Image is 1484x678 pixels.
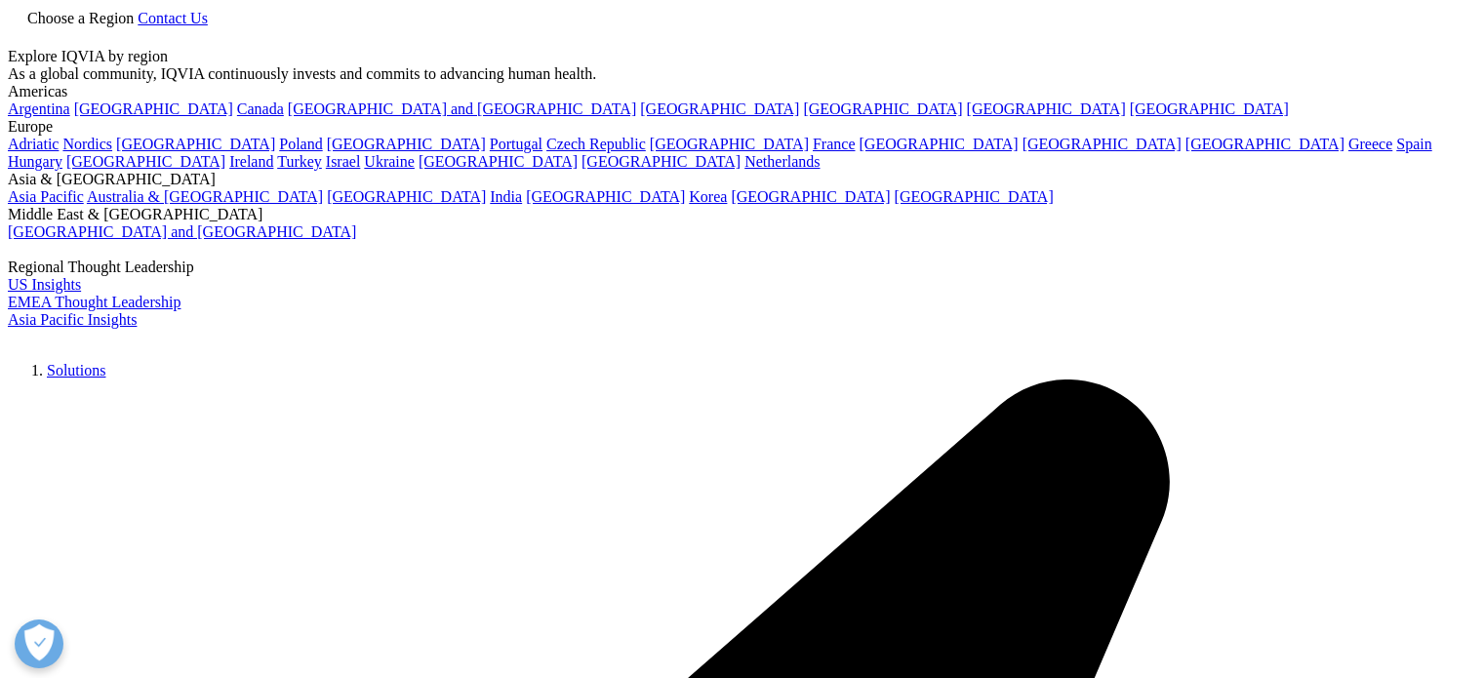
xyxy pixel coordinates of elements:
[1185,136,1344,152] a: [GEOGRAPHIC_DATA]
[490,188,522,205] a: India
[8,276,81,293] a: US Insights
[731,188,890,205] a: [GEOGRAPHIC_DATA]
[803,100,962,117] a: [GEOGRAPHIC_DATA]
[895,188,1054,205] a: [GEOGRAPHIC_DATA]
[419,153,578,170] a: [GEOGRAPHIC_DATA]
[364,153,415,170] a: Ukraine
[15,619,63,668] button: Open Preferences
[650,136,809,152] a: [GEOGRAPHIC_DATA]
[8,171,1476,188] div: Asia & [GEOGRAPHIC_DATA]
[813,136,856,152] a: France
[860,136,1019,152] a: [GEOGRAPHIC_DATA]
[8,311,137,328] a: Asia Pacific Insights
[967,100,1126,117] a: [GEOGRAPHIC_DATA]
[62,136,112,152] a: Nordics
[229,153,273,170] a: Ireland
[546,136,646,152] a: Czech Republic
[288,100,636,117] a: [GEOGRAPHIC_DATA] and [GEOGRAPHIC_DATA]
[8,48,1476,65] div: Explore IQVIA by region
[74,100,233,117] a: [GEOGRAPHIC_DATA]
[8,223,356,240] a: [GEOGRAPHIC_DATA] and [GEOGRAPHIC_DATA]
[744,153,820,170] a: Netherlands
[8,188,84,205] a: Asia Pacific
[8,259,1476,276] div: Regional Thought Leadership
[27,10,134,26] span: Choose a Region
[582,153,741,170] a: [GEOGRAPHIC_DATA]
[8,294,180,310] a: EMEA Thought Leadership
[8,118,1476,136] div: Europe
[689,188,727,205] a: Korea
[237,100,284,117] a: Canada
[138,10,208,26] a: Contact Us
[8,83,1476,100] div: Americas
[8,100,70,117] a: Argentina
[640,100,799,117] a: [GEOGRAPHIC_DATA]
[1130,100,1289,117] a: [GEOGRAPHIC_DATA]
[8,153,62,170] a: Hungary
[87,188,323,205] a: Australia & [GEOGRAPHIC_DATA]
[327,188,486,205] a: [GEOGRAPHIC_DATA]
[277,153,322,170] a: Turkey
[66,153,225,170] a: [GEOGRAPHIC_DATA]
[116,136,275,152] a: [GEOGRAPHIC_DATA]
[526,188,685,205] a: [GEOGRAPHIC_DATA]
[327,136,486,152] a: [GEOGRAPHIC_DATA]
[1023,136,1182,152] a: [GEOGRAPHIC_DATA]
[1396,136,1431,152] a: Spain
[490,136,542,152] a: Portugal
[279,136,322,152] a: Poland
[1348,136,1392,152] a: Greece
[326,153,361,170] a: Israel
[47,362,105,379] a: Solutions
[8,206,1476,223] div: Middle East & [GEOGRAPHIC_DATA]
[8,65,1476,83] div: As a global community, IQVIA continuously invests and commits to advancing human health.
[8,136,59,152] a: Adriatic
